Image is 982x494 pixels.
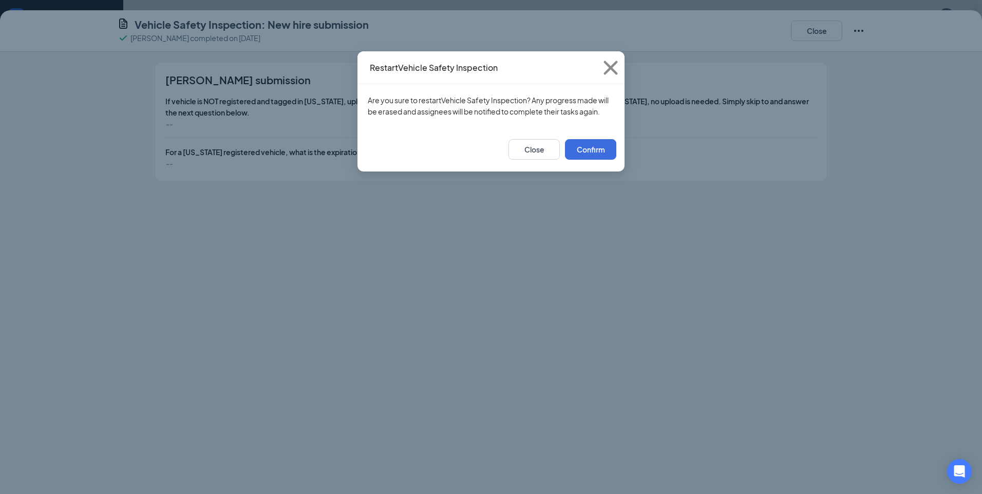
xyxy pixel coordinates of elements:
[947,459,972,484] div: Open Intercom Messenger
[370,62,498,73] h4: Restart Vehicle Safety Inspection
[565,139,616,160] button: Confirm
[508,139,560,160] button: Close
[597,54,625,82] svg: Cross
[597,51,625,84] button: Close
[368,94,614,117] p: Are you sure to restart Vehicle Safety Inspection ? Any progress made will be erased and assignee...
